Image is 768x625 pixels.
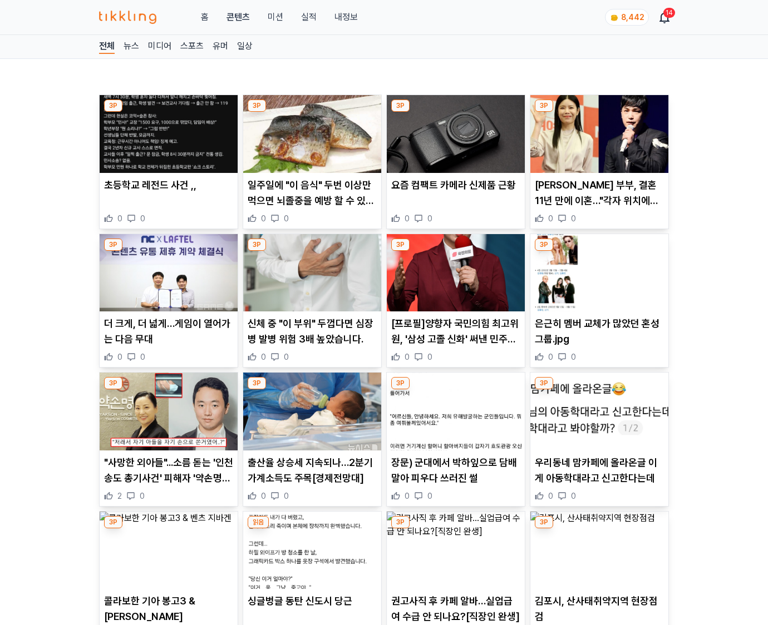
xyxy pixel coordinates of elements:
[248,316,377,347] p: 신체 중 "이 부위" 두껍다면 심장병 발병 위험 3배 높았습니다.
[427,213,432,224] span: 0
[535,593,664,624] p: 김포시, 산사태취약지역 현장점검
[104,316,233,347] p: 더 크게, 더 넓게…게임이 열어가는 다음 무대
[140,213,145,224] span: 0
[535,239,553,251] div: 3P
[117,490,122,502] span: 2
[117,351,122,363] span: 0
[284,490,289,502] span: 0
[621,13,644,22] span: 8,442
[548,490,553,502] span: 0
[427,351,432,363] span: 0
[243,372,382,507] div: 3P 출산율 상승세 지속되나…2분기 가계소득도 주목[경제전망대] 출산율 상승세 지속되나…2분기 가계소득도 주목[경제전망대] 0 0
[227,11,250,24] a: 콘텐츠
[248,516,269,528] div: 읽음
[99,11,156,24] img: 티끌링
[248,100,266,112] div: 3P
[391,593,520,624] p: 권고사직 후 카페 알바…실업급여 수급 안 되나요?[직장인 완생]
[243,95,381,173] img: 일주일에 "이 음식" 두번 이상만 먹으면 뇌졸중을 예방 할 수 있습니다
[248,455,377,486] p: 출산율 상승세 지속되나…2분기 가계소득도 주목[경제전망대]
[117,213,122,224] span: 0
[180,39,204,54] a: 스포츠
[391,177,520,193] p: 요즘 컴팩트 카메라 신제품 근황
[124,39,139,54] a: 뉴스
[548,213,553,224] span: 0
[243,234,381,312] img: 신체 중 "이 부위" 두껍다면 심장병 발병 위험 3배 높았습니다.
[148,39,171,54] a: 미디어
[248,593,377,609] p: 싱글벙글 동탄 신도시 당근
[104,177,233,193] p: 초등학교 레전드 사건 ,,
[100,373,238,450] img: "사망한 외아들"...소름 돋는 '인천 송도 총기사건' 피해자 '약손명가' 대표의 과거 인터뷰 내용
[100,512,238,589] img: 콜라보한 기아 봉고3 & 벤츠 지바겐
[391,516,410,528] div: 3P
[387,512,525,589] img: 권고사직 후 카페 알바…실업급여 수급 안 되나요?[직장인 완생]
[386,372,525,507] div: 3P 장문) 군대에서 박하잎으로 담배말아 피우다 쓰러진 썰 장문) 군대에서 박하잎으로 담배말아 피우다 쓰러진 썰 0 0
[99,95,238,229] div: 3P 초등학교 레전드 사건 ,, 초등학교 레전드 사건 ,, 0 0
[427,490,432,502] span: 0
[243,512,381,589] img: 싱글벙글 동탄 신도시 당근
[104,455,233,486] p: "사망한 외아들"...소름 돋는 '인천 송도 총기사건' 피해자 '약손명가' 대표의 과거 인터뷰 내용
[391,316,520,347] p: [프로필]양향자 국민의힘 최고위원, '삼성 고졸 신화' 써낸 민주당 출신 정치인
[663,8,675,18] div: 14
[535,516,553,528] div: 3P
[391,100,410,112] div: 3P
[248,239,266,251] div: 3P
[100,95,238,173] img: 초등학교 레전드 사건 ,,
[530,234,668,312] img: 은근히 멤버 교체가 많았던 혼성그룹.jpg
[334,11,358,24] a: 내정보
[530,234,669,368] div: 3P 은근히 멤버 교체가 많았던 혼성그룹.jpg 은근히 멤버 교체가 많았던 혼성그룹.jpg 0 0
[99,39,115,54] a: 전체
[104,593,233,624] p: 콜라보한 기아 봉고3 & [PERSON_NAME]
[571,351,576,363] span: 0
[530,372,669,507] div: 3P 우리동네 맘카페에 올라온글 이게 아동학대라고 신고한다는데 우리동네 맘카페에 올라온글 이게 아동학대라고 신고한다는데 0 0
[530,95,669,229] div: 3P 린·이수 부부, 결혼 11년 만에 이혼…"각자 위치에서 응원" [PERSON_NAME] 부부, 결혼 11년 만에 이혼…"각자 위치에서 응원" 0 0
[571,490,576,502] span: 0
[248,177,377,209] p: 일주일에 "이 음식" 두번 이상만 먹으면 뇌졸중을 예방 할 수 있습니다
[261,213,266,224] span: 0
[535,455,664,486] p: 우리동네 맘카페에 올라온글 이게 아동학대라고 신고한다는데
[610,13,619,22] img: coin
[99,234,238,368] div: 3P 더 크게, 더 넓게…게임이 열어가는 다음 무대 더 크게, 더 넓게…게임이 열어가는 다음 무대 0 0
[391,239,410,251] div: 3P
[660,11,669,24] a: 14
[535,316,664,347] p: 은근히 멤버 교체가 많았던 혼성그룹.jpg
[104,377,122,389] div: 3P
[261,490,266,502] span: 0
[386,95,525,229] div: 3P 요즘 컴팩트 카메라 신제품 근황 요즘 컴팩트 카메라 신제품 근황 0 0
[386,234,525,368] div: 3P [프로필]양향자 국민의힘 최고위원, '삼성 고졸 신화' 써낸 민주당 출신 정치인 [프로필]양향자 국민의힘 최고위원, '삼성 고졸 신화' 써낸 민주당 출신 정치인 0 0
[243,373,381,450] img: 출산율 상승세 지속되나…2분기 가계소득도 주목[경제전망대]
[268,11,283,24] button: 미션
[99,372,238,507] div: 3P "사망한 외아들"...소름 돋는 '인천 송도 총기사건' 피해자 '약손명가' 대표의 과거 인터뷰 내용 "사망한 외아들"...소름 돋는 '인천 송도 총기사건' 피해자 '약손...
[213,39,228,54] a: 유머
[405,213,410,224] span: 0
[548,351,553,363] span: 0
[284,351,289,363] span: 0
[104,516,122,528] div: 3P
[535,100,553,112] div: 3P
[243,234,382,368] div: 3P 신체 중 "이 부위" 두껍다면 심장병 발병 위험 3배 높았습니다. 신체 중 "이 부위" 두껍다면 심장병 발병 위험 3배 높았습니다. 0 0
[104,100,122,112] div: 3P
[535,177,664,209] p: [PERSON_NAME] 부부, 결혼 11년 만에 이혼…"각자 위치에서 응원"
[530,373,668,450] img: 우리동네 맘카페에 올라온글 이게 아동학대라고 신고한다는데
[387,234,525,312] img: [프로필]양향자 국민의힘 최고위원, '삼성 고졸 신화' 써낸 민주당 출신 정치인
[104,239,122,251] div: 3P
[391,455,520,486] p: 장문) 군대에서 박하잎으로 담배말아 피우다 쓰러진 썰
[140,490,145,502] span: 0
[243,95,382,229] div: 3P 일주일에 "이 음식" 두번 이상만 먹으면 뇌졸중을 예방 할 수 있습니다 일주일에 "이 음식" 두번 이상만 먹으면 뇌졸중을 예방 할 수 있습니다 0 0
[237,39,253,54] a: 일상
[284,213,289,224] span: 0
[535,377,553,389] div: 3P
[405,351,410,363] span: 0
[571,213,576,224] span: 0
[301,11,317,24] a: 실적
[100,234,238,312] img: 더 크게, 더 넓게…게임이 열어가는 다음 무대
[261,351,266,363] span: 0
[140,351,145,363] span: 0
[530,512,668,589] img: 김포시, 산사태취약지역 현장점검
[387,373,525,450] img: 장문) 군대에서 박하잎으로 담배말아 피우다 쓰러진 썰
[530,95,668,173] img: 린·이수 부부, 결혼 11년 만에 이혼…"각자 위치에서 응원"
[387,95,525,173] img: 요즘 컴팩트 카메라 신제품 근황
[248,377,266,389] div: 3P
[201,11,209,24] a: 홈
[391,377,410,389] div: 3P
[605,9,647,26] a: coin 8,442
